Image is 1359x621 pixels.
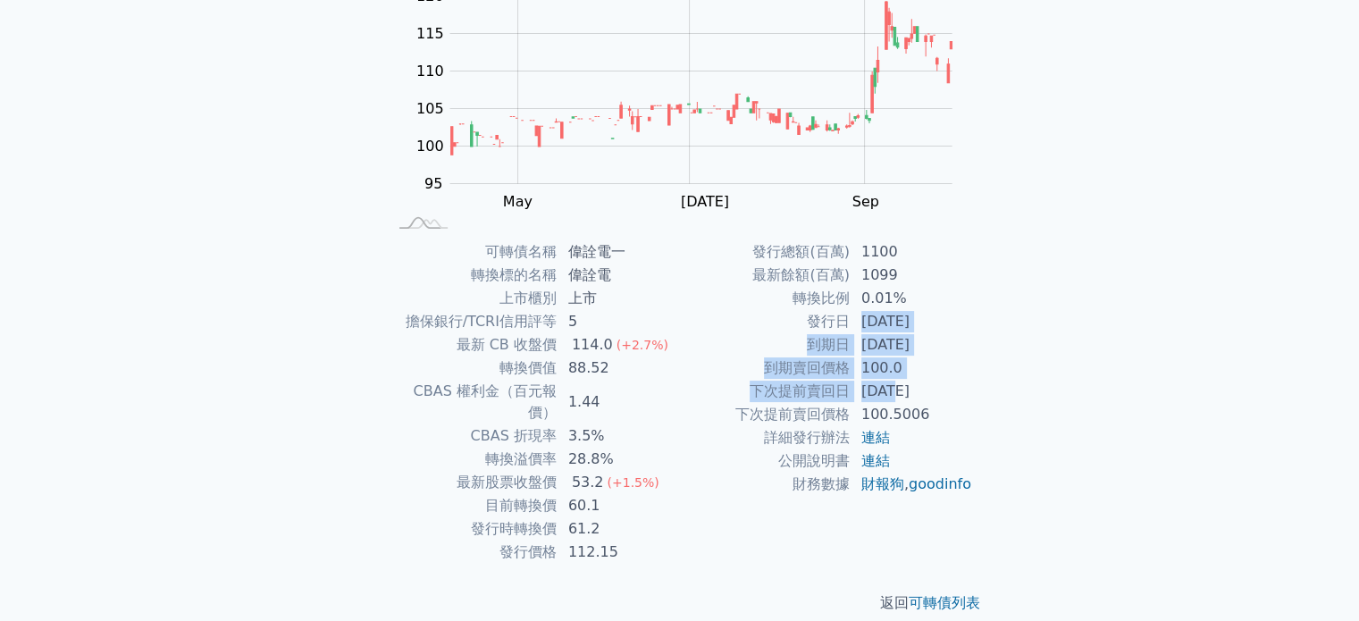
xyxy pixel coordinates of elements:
td: 財務數據 [680,473,851,496]
td: 擔保銀行/TCRI信用評等 [387,310,558,333]
tspan: 95 [424,175,442,192]
td: 88.52 [558,357,680,380]
td: 發行價格 [387,541,558,564]
tspan: 110 [416,63,444,80]
td: 目前轉換價 [387,494,558,517]
td: , [851,473,973,496]
g: Series [450,1,952,155]
td: CBAS 折現率 [387,424,558,448]
td: 詳細發行辦法 [680,426,851,449]
tspan: May [503,193,533,210]
td: 到期日 [680,333,851,357]
a: 財報狗 [861,475,904,492]
td: [DATE] [851,310,973,333]
tspan: [DATE] [681,193,729,210]
td: 1099 [851,264,973,287]
td: 到期賣回價格 [680,357,851,380]
tspan: 100 [416,138,444,155]
td: 可轉債名稱 [387,240,558,264]
td: 最新 CB 收盤價 [387,333,558,357]
td: 下次提前賣回日 [680,380,851,403]
td: [DATE] [851,333,973,357]
td: 最新餘額(百萬) [680,264,851,287]
a: 連結 [861,452,890,469]
span: (+2.7%) [617,338,668,352]
td: 1100 [851,240,973,264]
td: 下次提前賣回價格 [680,403,851,426]
td: 1.44 [558,380,680,424]
div: 聊天小工具 [1270,535,1359,621]
td: 3.5% [558,424,680,448]
td: [DATE] [851,380,973,403]
iframe: Chat Widget [1270,535,1359,621]
div: 53.2 [568,472,608,493]
td: CBAS 權利金（百元報價） [387,380,558,424]
td: 60.1 [558,494,680,517]
td: 61.2 [558,517,680,541]
td: 最新股票收盤價 [387,471,558,494]
td: 112.15 [558,541,680,564]
span: (+1.5%) [607,475,659,490]
td: 轉換標的名稱 [387,264,558,287]
td: 100.0 [851,357,973,380]
a: 連結 [861,429,890,446]
tspan: 115 [416,25,444,42]
td: 偉詮電一 [558,240,680,264]
td: 上市 [558,287,680,310]
td: 0.01% [851,287,973,310]
p: 返回 [365,592,994,614]
td: 上市櫃別 [387,287,558,310]
td: 公開說明書 [680,449,851,473]
td: 轉換比例 [680,287,851,310]
td: 轉換價值 [387,357,558,380]
td: 偉詮電 [558,264,680,287]
td: 發行時轉換價 [387,517,558,541]
tspan: Sep [852,193,879,210]
td: 5 [558,310,680,333]
td: 發行總額(百萬) [680,240,851,264]
td: 100.5006 [851,403,973,426]
td: 發行日 [680,310,851,333]
div: 114.0 [568,334,617,356]
a: goodinfo [909,475,971,492]
tspan: 105 [416,100,444,117]
td: 28.8% [558,448,680,471]
td: 轉換溢價率 [387,448,558,471]
a: 可轉債列表 [909,594,980,611]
